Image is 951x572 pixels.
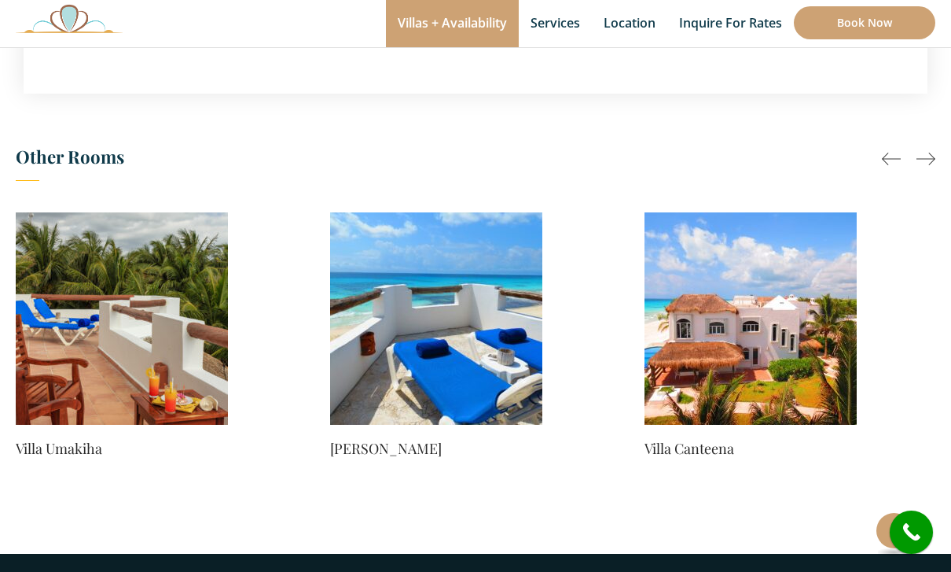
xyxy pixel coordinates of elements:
a: Villa Canteena [644,437,857,459]
a: Book Now [794,6,935,39]
a: Villa Umakiha [16,437,228,459]
img: Awesome Logo [16,4,123,33]
a: [PERSON_NAME] [330,437,542,459]
h3: Other Rooms [16,141,935,181]
a: call [890,511,933,554]
i: call [894,515,929,550]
